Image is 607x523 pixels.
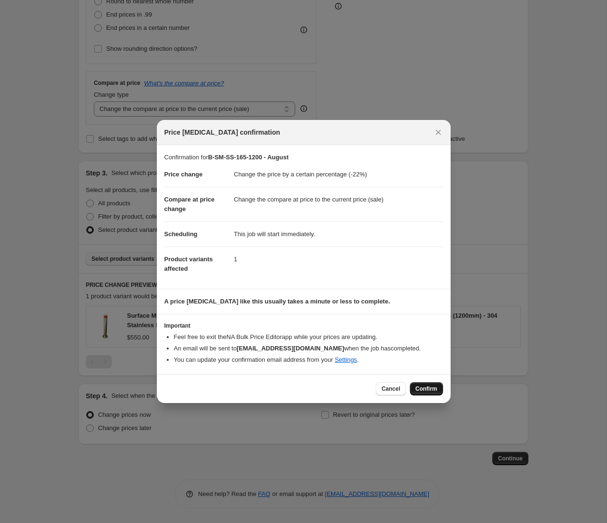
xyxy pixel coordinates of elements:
[416,385,437,393] span: Confirm
[208,154,289,161] b: B-SM-SS-165-1200 - August
[174,332,443,342] li: Feel free to exit the NA Bulk Price Editor app while your prices are updating.
[234,162,443,187] dd: Change the price by a certain percentage (-22%)
[234,221,443,247] dd: This job will start immediately.
[234,247,443,272] dd: 1
[164,196,215,212] span: Compare at price change
[234,187,443,212] dd: Change the compare at price to the current price (sale)
[164,256,213,272] span: Product variants affected
[410,382,443,395] button: Confirm
[432,126,445,139] button: Close
[381,385,400,393] span: Cancel
[376,382,406,395] button: Cancel
[174,355,443,365] li: You can update your confirmation email address from your .
[236,345,344,352] b: [EMAIL_ADDRESS][DOMAIN_NAME]
[164,128,281,137] span: Price [MEDICAL_DATA] confirmation
[164,298,390,305] b: A price [MEDICAL_DATA] like this usually takes a minute or less to complete.
[164,322,443,330] h3: Important
[335,356,357,363] a: Settings
[164,230,198,238] span: Scheduling
[164,153,443,162] p: Confirmation for
[164,171,203,178] span: Price change
[174,344,443,353] li: An email will be sent to when the job has completed .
